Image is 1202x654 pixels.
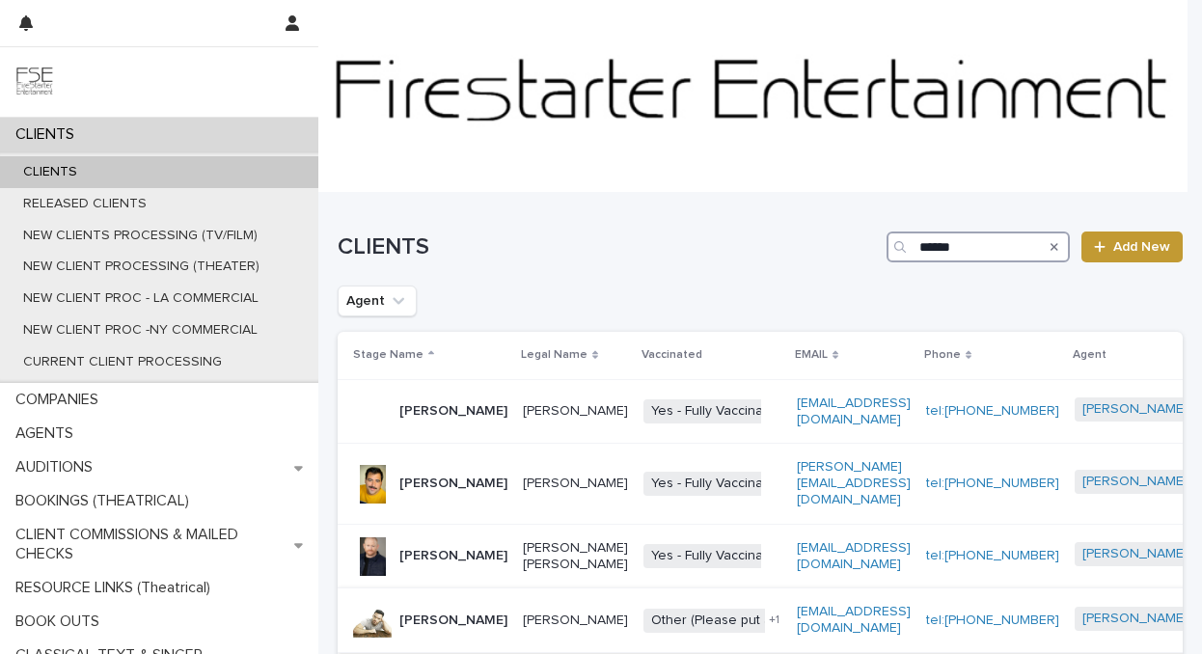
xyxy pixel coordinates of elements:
[8,196,162,212] p: RELEASED CLIENTS
[399,548,507,564] p: [PERSON_NAME]
[797,396,911,426] a: [EMAIL_ADDRESS][DOMAIN_NAME]
[795,344,828,366] p: EMAIL
[523,403,628,420] p: [PERSON_NAME]
[8,354,237,370] p: CURRENT CLIENT PROCESSING
[8,526,294,562] p: CLIENT COMMISSIONS & MAILED CHECKS
[926,477,1059,490] a: tel:[PHONE_NUMBER]
[8,391,114,409] p: COMPANIES
[926,613,1059,627] a: tel:[PHONE_NUMBER]
[924,344,961,366] p: Phone
[642,344,702,366] p: Vaccinated
[8,424,89,443] p: AGENTS
[8,613,115,631] p: BOOK OUTS
[521,344,587,366] p: Legal Name
[1082,474,1188,490] a: [PERSON_NAME]
[1082,401,1188,418] a: [PERSON_NAME]
[1082,611,1188,627] a: [PERSON_NAME]
[399,476,507,492] p: [PERSON_NAME]
[399,403,507,420] p: [PERSON_NAME]
[797,541,911,571] a: [EMAIL_ADDRESS][DOMAIN_NAME]
[926,404,1059,418] a: tel:[PHONE_NUMBER]
[1082,546,1188,562] a: [PERSON_NAME]
[1081,232,1183,262] a: Add New
[926,549,1059,562] a: tel:[PHONE_NUMBER]
[353,344,423,366] p: Stage Name
[8,228,273,244] p: NEW CLIENTS PROCESSING (TV/FILM)
[1073,344,1106,366] p: Agent
[523,540,628,573] p: [PERSON_NAME] [PERSON_NAME]
[643,399,791,423] span: Yes - Fully Vaccinated
[797,605,911,635] a: [EMAIL_ADDRESS][DOMAIN_NAME]
[8,322,273,339] p: NEW CLIENT PROC -NY COMMERCIAL
[8,125,90,144] p: CLIENTS
[8,492,205,510] p: BOOKINGS (THEATRICAL)
[769,614,779,626] span: + 1
[8,290,274,307] p: NEW CLIENT PROC - LA COMMERCIAL
[8,259,275,275] p: NEW CLIENT PROCESSING (THEATER)
[797,460,911,506] a: [PERSON_NAME][EMAIL_ADDRESS][DOMAIN_NAME]
[338,286,417,316] button: Agent
[8,579,226,597] p: RESOURCE LINKS (Theatrical)
[523,476,628,492] p: [PERSON_NAME]
[8,458,108,477] p: AUDITIONS
[523,613,628,629] p: [PERSON_NAME]
[338,233,879,261] h1: CLIENTS
[643,472,791,496] span: Yes - Fully Vaccinated
[643,609,901,633] span: Other (Please put any notes if needed)
[15,63,54,101] img: 9JgRvJ3ETPGCJDhvPVA5
[1113,240,1170,254] span: Add New
[887,232,1070,262] input: Search
[8,164,93,180] p: CLIENTS
[399,613,507,629] p: [PERSON_NAME]
[643,544,791,568] span: Yes - Fully Vaccinated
